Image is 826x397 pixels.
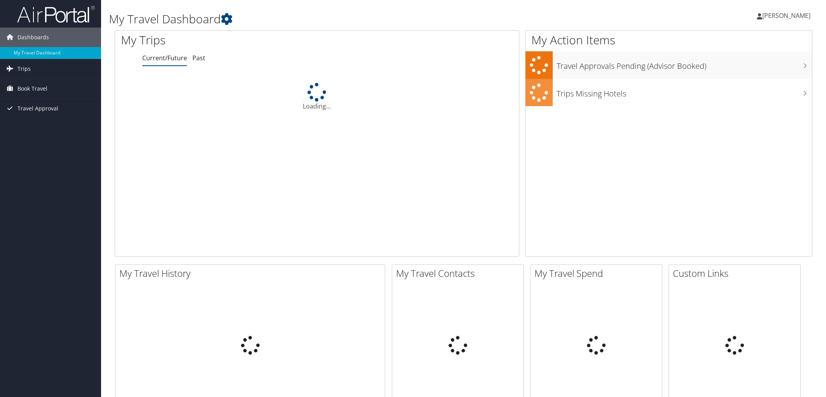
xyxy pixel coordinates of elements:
[142,54,187,62] a: Current/Future
[115,83,519,111] div: Loading...
[526,32,812,48] h1: My Action Items
[762,11,810,20] span: [PERSON_NAME]
[121,32,345,48] h1: My Trips
[192,54,205,62] a: Past
[396,267,524,280] h2: My Travel Contacts
[526,51,812,79] a: Travel Approvals Pending (Advisor Booked)
[109,11,582,27] h1: My Travel Dashboard
[119,267,385,280] h2: My Travel History
[17,5,95,23] img: airportal-logo.png
[757,4,818,27] a: [PERSON_NAME]
[17,79,47,98] span: Book Travel
[526,79,812,107] a: Trips Missing Hotels
[673,267,800,280] h2: Custom Links
[534,267,662,280] h2: My Travel Spend
[17,59,31,79] span: Trips
[557,84,812,99] h3: Trips Missing Hotels
[17,99,58,118] span: Travel Approval
[557,57,812,72] h3: Travel Approvals Pending (Advisor Booked)
[17,28,49,47] span: Dashboards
